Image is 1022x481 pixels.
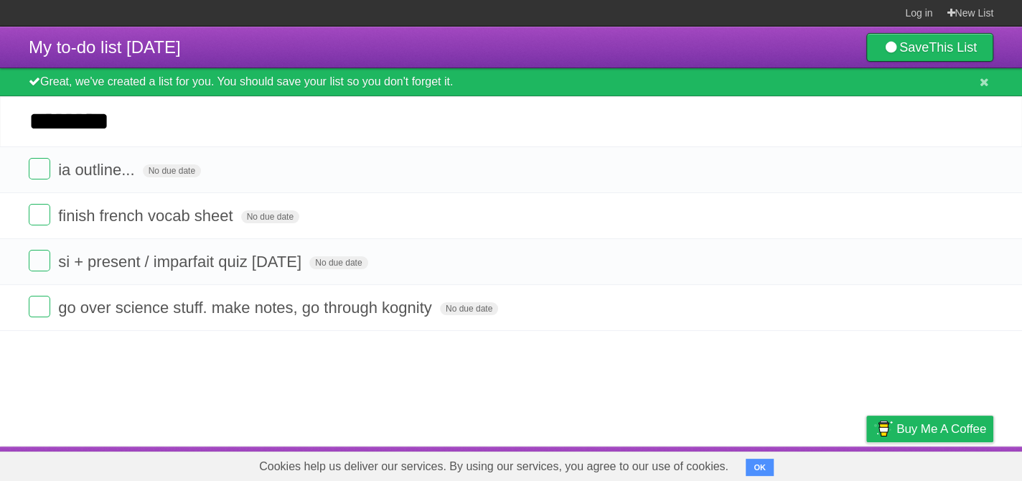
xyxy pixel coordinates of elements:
a: SaveThis List [866,33,993,62]
b: This List [929,40,977,55]
a: Buy me a coffee [866,416,993,442]
button: OK [746,459,774,476]
img: Buy me a coffee [873,416,893,441]
a: Privacy [848,450,885,477]
label: Done [29,158,50,179]
span: go over science stuff. make notes, go through kognity [58,299,436,317]
span: si + present / imparfait quiz [DATE] [58,253,305,271]
span: Buy me a coffee [896,416,986,442]
span: No due date [241,210,299,223]
label: Done [29,250,50,271]
label: Done [29,204,50,225]
label: Done [29,296,50,317]
span: ia outline... [58,161,138,179]
a: Terms [799,450,830,477]
span: No due date [143,164,201,177]
span: My to-do list [DATE] [29,37,181,57]
a: Developers [723,450,781,477]
span: Cookies help us deliver our services. By using our services, you agree to our use of cookies. [245,452,743,481]
span: No due date [440,302,498,315]
span: finish french vocab sheet [58,207,236,225]
span: No due date [309,256,367,269]
a: About [675,450,705,477]
a: Suggest a feature [903,450,993,477]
